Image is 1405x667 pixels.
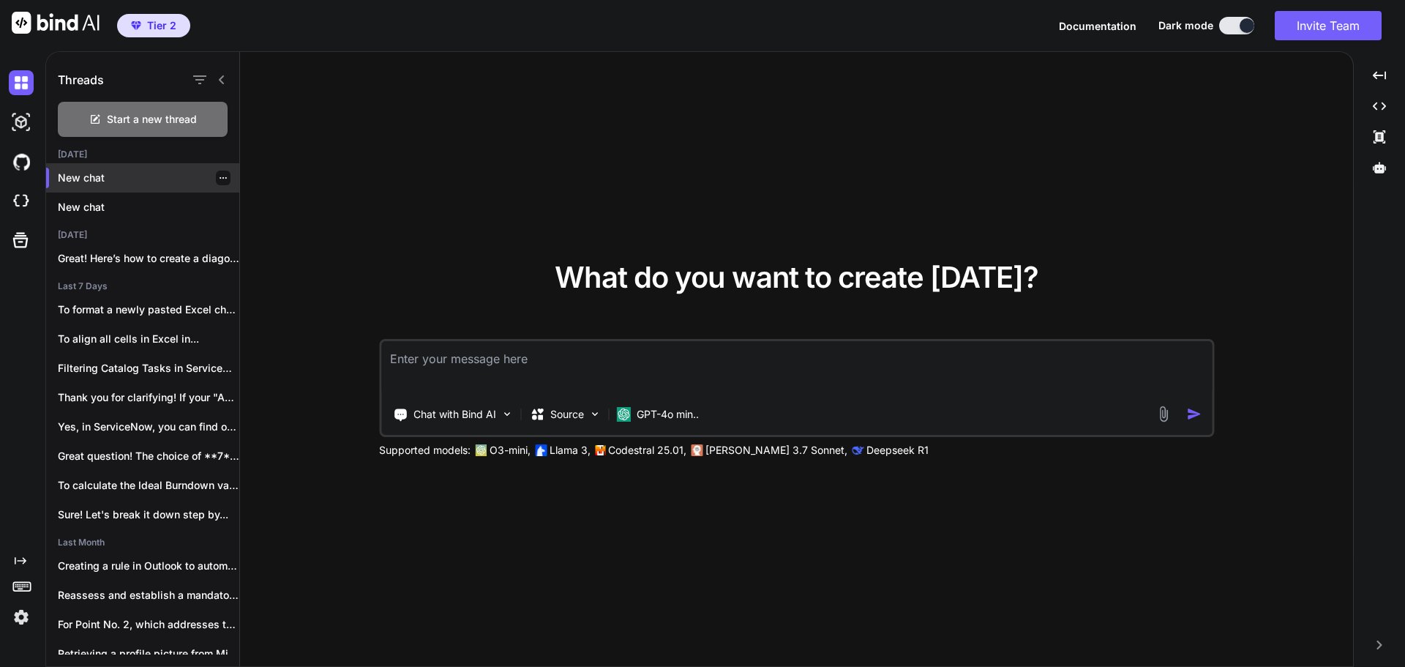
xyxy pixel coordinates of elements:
p: Sure! Let's break it down step by... [58,507,239,522]
img: Pick Tools [501,408,513,420]
h2: [DATE] [46,149,239,160]
img: GPT-4o mini [616,407,631,422]
button: Invite Team [1275,11,1382,40]
p: Creating a rule in Outlook to automatically... [58,559,239,573]
p: Chat with Bind AI [413,407,496,422]
img: darkAi-studio [9,110,34,135]
span: Tier 2 [147,18,176,33]
p: Llama 3, [550,443,591,458]
p: Retrieving a profile picture from Microsoft Teams... [58,646,239,661]
p: To format a newly pasted Excel chart... [58,302,239,317]
button: premiumTier 2 [117,14,190,37]
p: Thank you for clarifying! If your "Ageing"... [58,390,239,405]
img: Bind AI [12,12,100,34]
img: cloudideIcon [9,189,34,214]
h2: Last 7 Days [46,280,239,292]
img: attachment [1155,406,1172,422]
p: Deepseek R1 [866,443,929,458]
p: Great question! The choice of **7** as... [58,449,239,463]
p: Filtering Catalog Tasks in ServiceNow can help... [58,361,239,376]
img: Pick Models [588,408,601,420]
img: Mistral-AI [595,445,605,455]
span: Documentation [1059,20,1136,32]
img: Llama2 [535,444,547,456]
span: What do you want to create [DATE]? [555,259,1038,295]
h1: Threads [58,71,104,89]
p: GPT-4o min.. [637,407,699,422]
p: New chat [58,200,239,215]
p: Great! Here’s how to create a diagonal... [58,251,239,266]
p: Reassess and establish a mandatory triage process... [58,588,239,603]
p: To align all cells in Excel in... [58,332,239,346]
p: Yes, in ServiceNow, you can find out... [58,420,239,434]
h2: [DATE] [46,229,239,241]
p: To calculate the Ideal Burndown value for... [58,478,239,493]
button: Documentation [1059,18,1136,34]
p: Source [550,407,584,422]
img: GPT-4 [475,444,487,456]
p: For Point No. 2, which addresses the... [58,617,239,632]
img: githubDark [9,149,34,174]
img: settings [9,605,34,630]
span: Start a new thread [107,112,197,127]
p: O3-mini, [490,443,531,458]
img: claude [852,444,863,456]
p: Codestral 25.01, [608,443,686,458]
p: Supported models: [379,443,471,458]
span: Dark mode [1158,18,1213,33]
p: [PERSON_NAME] 3.7 Sonnet, [705,443,847,458]
h2: Last Month [46,537,239,548]
img: icon [1186,406,1202,422]
p: New chat [58,171,239,185]
img: darkChat [9,70,34,95]
img: claude [691,444,702,456]
img: premium [131,21,141,30]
